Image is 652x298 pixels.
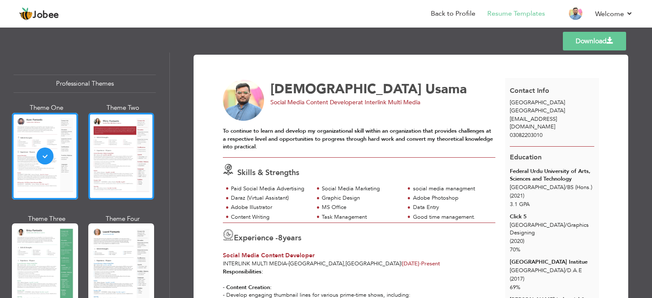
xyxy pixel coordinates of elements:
[90,214,156,223] div: Theme Four
[358,98,420,106] span: at Interlink Multi Media
[510,213,594,221] div: Click 5
[33,11,59,20] span: Jobee
[413,194,491,202] div: Adobe Photoshop
[19,7,59,21] a: Jobee
[413,203,491,212] div: Data Entry
[289,260,344,267] span: [GEOGRAPHIC_DATA]
[344,260,346,267] span: ,
[565,184,567,191] span: /
[322,213,399,221] div: Task Management
[223,80,264,121] img: No image
[322,203,399,212] div: MS Office
[223,127,493,150] strong: To continue to learn and develop my organizational skill within an organization that provides cha...
[322,194,399,202] div: Graphic Design
[14,75,156,93] div: Professional Themes
[322,185,399,193] div: Social Media Marketing
[510,107,565,114] span: [GEOGRAPHIC_DATA]
[510,237,524,245] span: (2020)
[90,103,156,112] div: Theme Two
[510,201,530,208] span: 3.1 GPA
[14,103,80,112] div: Theme One
[223,251,315,259] span: Social Media Content Developer
[237,167,299,178] span: Skills & Strengths
[563,32,626,50] a: Download
[14,214,80,223] div: Theme Three
[413,213,491,221] div: Good time management.
[565,221,567,229] span: /
[413,185,491,193] div: social media managment
[565,267,567,274] span: /
[510,167,594,183] div: Federal Urdu University of Arts, Sciences and Technology
[231,203,309,212] div: Adobe Illustrator
[223,268,263,276] strong: Responsibilities:
[510,192,524,200] span: (2021)
[231,213,309,221] div: Content Writing
[510,275,524,283] span: (2017)
[510,258,594,266] div: [GEOGRAPHIC_DATA] Institue
[346,260,401,267] span: [GEOGRAPHIC_DATA]
[234,233,278,243] span: Experience -
[231,185,309,193] div: Paid Social Media Advertising
[270,80,422,98] span: [DEMOGRAPHIC_DATA]
[278,233,283,243] span: 8
[401,260,402,267] span: |
[223,260,287,267] span: Interlink Multi Media
[510,86,549,95] span: Contact Info
[510,284,520,291] span: 69%
[510,99,565,106] span: [GEOGRAPHIC_DATA]
[278,233,301,244] label: years
[425,80,467,98] span: Usama
[270,98,358,106] span: Social Media Content Developer
[19,7,33,21] img: jobee.io
[510,131,542,139] span: 03082203010
[510,267,582,274] span: [GEOGRAPHIC_DATA] D.A.E
[510,115,557,131] span: [EMAIL_ADDRESS][DOMAIN_NAME]
[223,284,272,291] strong: - Content Creation:
[231,194,309,202] div: Daraz (Virtual Assistant)
[287,260,289,267] span: -
[402,260,440,267] span: Present
[569,6,582,20] img: Profile Img
[510,153,542,162] span: Education
[431,9,475,19] a: Back to Profile
[510,221,589,237] span: [GEOGRAPHIC_DATA] Graphics Designing
[419,260,421,267] span: -
[510,246,520,253] span: 70%
[402,260,421,267] span: [DATE]
[510,184,592,191] span: [GEOGRAPHIC_DATA] BS (Hons.)
[487,9,545,19] a: Resume Templates
[595,9,633,19] a: Welcome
